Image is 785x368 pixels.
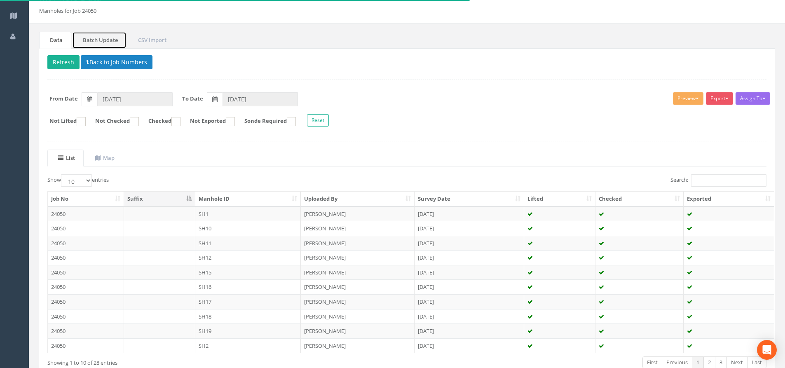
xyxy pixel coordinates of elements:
[47,174,109,187] label: Show entries
[84,150,123,166] a: Map
[415,338,524,353] td: [DATE]
[301,192,415,206] th: Uploaded By: activate to sort column ascending
[95,154,115,162] uib-tab-heading: Map
[48,221,124,236] td: 24050
[524,192,596,206] th: Lifted: activate to sort column ascending
[49,95,78,103] label: From Date
[301,338,415,353] td: [PERSON_NAME]
[127,32,175,49] a: CSV Import
[415,265,524,280] td: [DATE]
[195,279,301,294] td: SH16
[195,236,301,251] td: SH11
[195,323,301,338] td: SH19
[301,323,415,338] td: [PERSON_NAME]
[301,294,415,309] td: [PERSON_NAME]
[195,338,301,353] td: SH2
[415,221,524,236] td: [DATE]
[61,174,92,187] select: Showentries
[301,279,415,294] td: [PERSON_NAME]
[415,294,524,309] td: [DATE]
[39,7,96,15] li: Manholes for Job 24050
[307,114,329,127] button: Reset
[195,294,301,309] td: SH17
[736,92,770,105] button: Assign To
[195,206,301,221] td: SH1
[48,250,124,265] td: 24050
[301,250,415,265] td: [PERSON_NAME]
[47,55,80,69] button: Refresh
[48,265,124,280] td: 24050
[301,309,415,324] td: [PERSON_NAME]
[124,192,195,206] th: Suffix: activate to sort column descending
[48,309,124,324] td: 24050
[41,117,86,126] label: Not Lifted
[706,92,733,105] button: Export
[195,250,301,265] td: SH12
[195,309,301,324] td: SH18
[48,279,124,294] td: 24050
[48,294,124,309] td: 24050
[48,236,124,251] td: 24050
[48,323,124,338] td: 24050
[39,32,71,49] a: Data
[415,279,524,294] td: [DATE]
[673,92,703,105] button: Preview
[195,221,301,236] td: SH10
[140,117,180,126] label: Checked
[48,338,124,353] td: 24050
[72,32,127,49] a: Batch Update
[415,309,524,324] td: [DATE]
[97,92,173,106] input: From Date
[182,95,203,103] label: To Date
[595,192,684,206] th: Checked: activate to sort column ascending
[415,323,524,338] td: [DATE]
[415,236,524,251] td: [DATE]
[58,154,75,162] uib-tab-heading: List
[415,250,524,265] td: [DATE]
[81,55,152,69] button: Back to Job Numbers
[195,265,301,280] td: SH15
[48,192,124,206] th: Job No: activate to sort column ascending
[415,206,524,221] td: [DATE]
[301,265,415,280] td: [PERSON_NAME]
[301,236,415,251] td: [PERSON_NAME]
[223,92,298,106] input: To Date
[691,174,766,187] input: Search:
[87,117,139,126] label: Not Checked
[182,117,235,126] label: Not Exported
[301,206,415,221] td: [PERSON_NAME]
[757,340,777,360] div: Open Intercom Messenger
[301,221,415,236] td: [PERSON_NAME]
[236,117,296,126] label: Sonde Required
[684,192,774,206] th: Exported: activate to sort column ascending
[415,192,524,206] th: Survey Date: activate to sort column ascending
[48,206,124,221] td: 24050
[47,356,340,367] div: Showing 1 to 10 of 28 entries
[195,192,301,206] th: Manhole ID: activate to sort column ascending
[47,150,84,166] a: List
[670,174,766,187] label: Search:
